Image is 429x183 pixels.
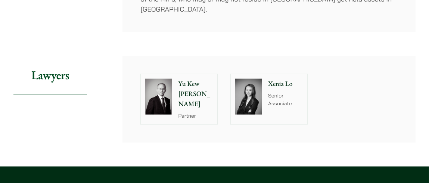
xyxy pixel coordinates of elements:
p: Xenia Lo [268,79,303,89]
p: Yu Kew [PERSON_NAME] [178,79,213,109]
h2: Lawyers [13,56,87,94]
p: Senior Associate [268,92,303,108]
a: Xenia Lo Senior Associate [230,74,308,125]
a: Yu Kew [PERSON_NAME] Partner [140,74,218,125]
p: Partner [178,112,213,120]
